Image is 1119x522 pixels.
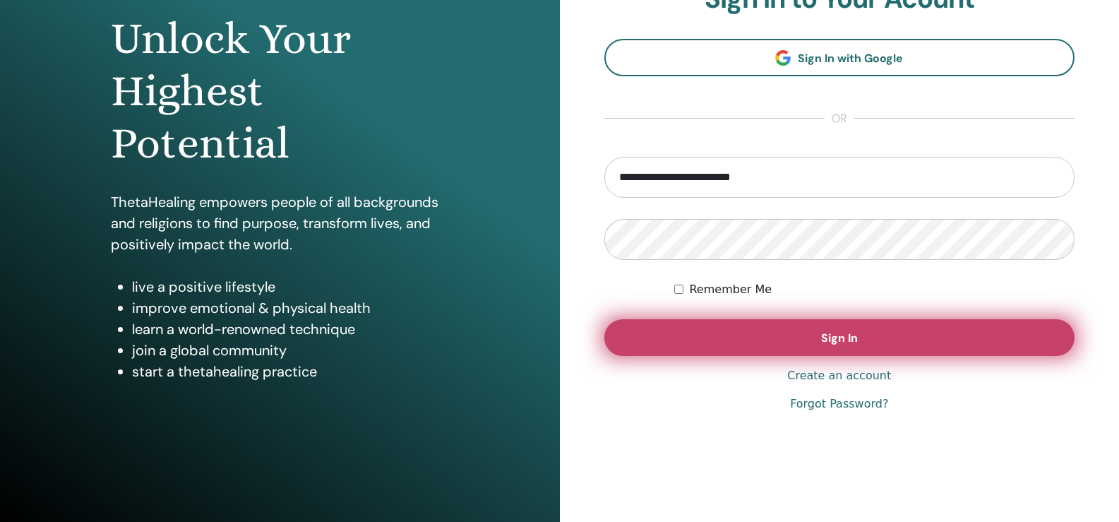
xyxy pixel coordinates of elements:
[674,281,1075,298] div: Keep me authenticated indefinitely or until I manually logout
[689,281,772,298] label: Remember Me
[604,319,1075,356] button: Sign In
[821,331,858,345] span: Sign In
[790,396,888,413] a: Forgot Password?
[111,191,448,255] p: ThetaHealing empowers people of all backgrounds and religions to find purpose, transform lives, a...
[825,110,854,127] span: or
[111,13,448,170] h1: Unlock Your Highest Potential
[798,51,903,66] span: Sign In with Google
[132,297,448,319] li: improve emotional & physical health
[132,276,448,297] li: live a positive lifestyle
[787,367,891,384] a: Create an account
[132,319,448,340] li: learn a world-renowned technique
[604,39,1075,76] a: Sign In with Google
[132,361,448,382] li: start a thetahealing practice
[132,340,448,361] li: join a global community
